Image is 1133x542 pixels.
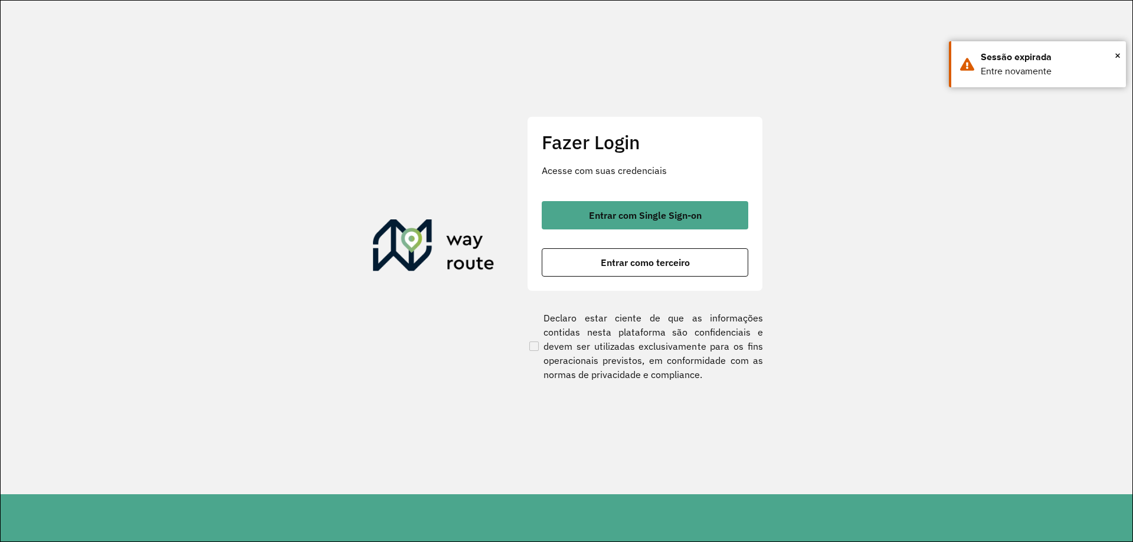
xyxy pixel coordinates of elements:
span: × [1115,47,1121,64]
p: Acesse com suas credenciais [542,163,748,178]
button: button [542,248,748,277]
span: Entrar com Single Sign-on [589,211,702,220]
div: Sessão expirada [981,50,1117,64]
button: Close [1115,47,1121,64]
span: Entrar como terceiro [601,258,690,267]
h2: Fazer Login [542,131,748,153]
button: button [542,201,748,229]
img: Roteirizador AmbevTech [373,219,495,276]
div: Entre novamente [981,64,1117,78]
label: Declaro estar ciente de que as informações contidas nesta plataforma são confidenciais e devem se... [527,311,763,382]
